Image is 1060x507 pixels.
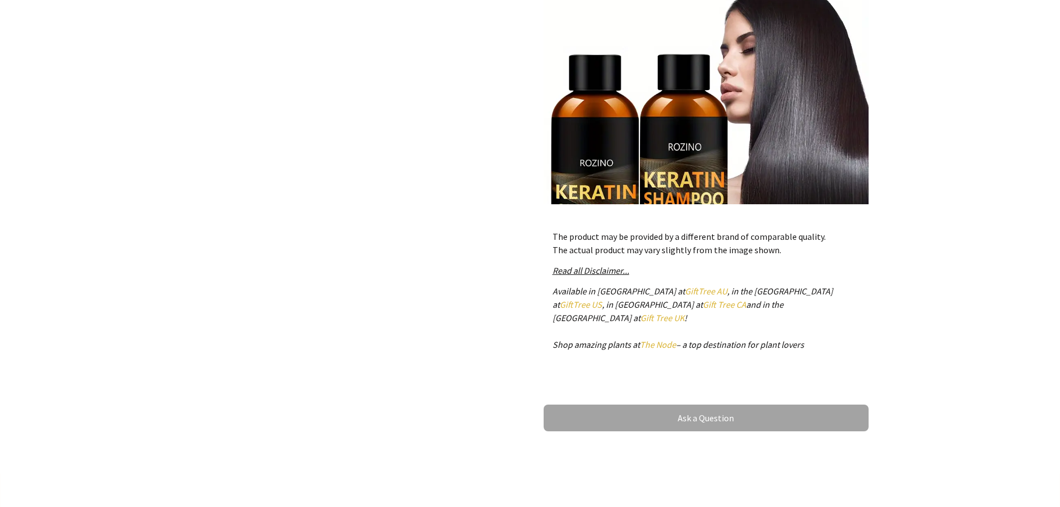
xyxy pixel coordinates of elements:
a: The Node [640,339,676,350]
p: The product may be provided by a different brand of comparable quality. The actual product may va... [553,230,860,257]
em: Available in [GEOGRAPHIC_DATA] at , in the [GEOGRAPHIC_DATA] at , in [GEOGRAPHIC_DATA] at and in ... [553,286,833,350]
a: GiftTree AU [685,286,727,297]
a: Ask a Question [544,405,869,431]
a: Gift Tree UK [640,312,684,323]
a: Read all Disclaimer... [553,265,629,276]
a: GiftTree US [560,299,602,310]
a: Gift Tree CA [703,299,746,310]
